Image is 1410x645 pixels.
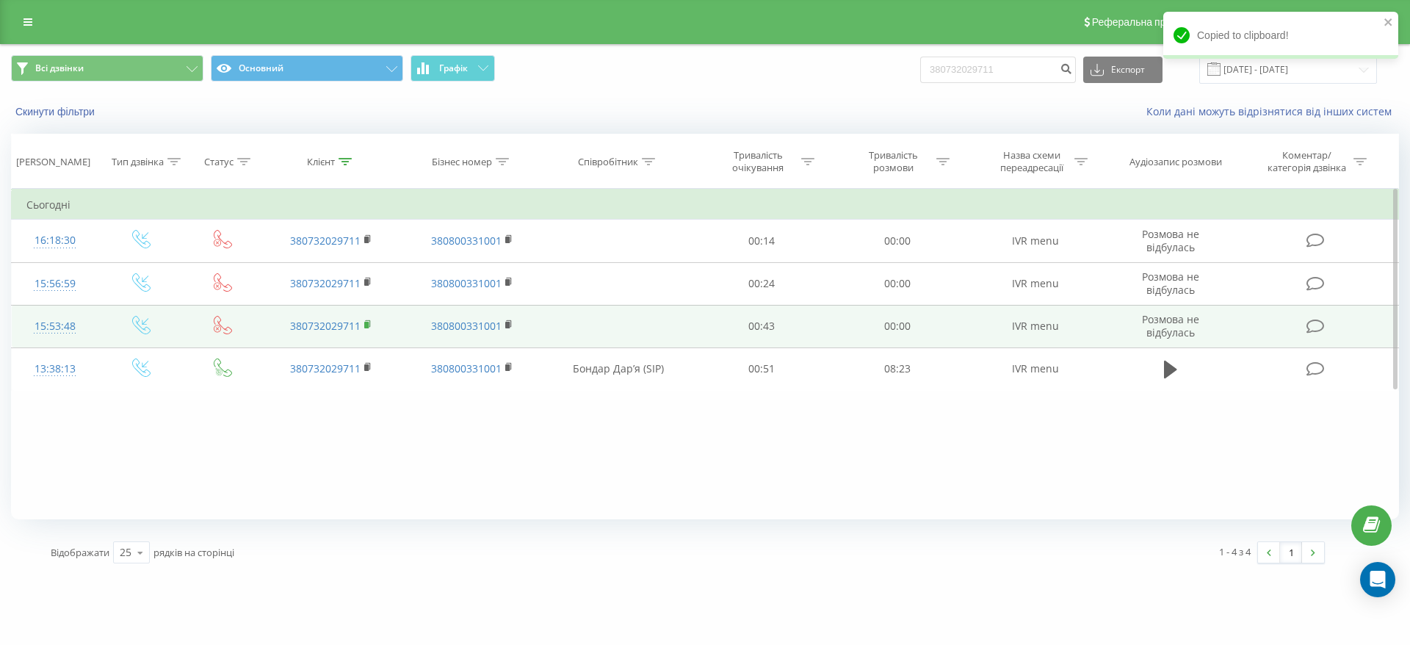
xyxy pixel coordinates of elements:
div: 15:53:48 [26,312,84,341]
div: 16:18:30 [26,226,84,255]
div: 1 - 4 з 4 [1219,544,1251,559]
input: Пошук за номером [920,57,1076,83]
td: IVR menu [965,262,1106,305]
span: Графік [439,63,468,73]
td: Бондар Дарʼя (SIP) [542,347,694,390]
button: Всі дзвінки [11,55,203,82]
td: 00:51 [694,347,829,390]
a: 380732029711 [290,234,361,248]
a: Коли дані можуть відрізнятися вiд інших систем [1146,104,1399,118]
div: Open Intercom Messenger [1360,562,1395,597]
button: close [1384,16,1394,30]
button: Графік [411,55,495,82]
div: Клієнт [307,156,335,168]
td: IVR menu [965,347,1106,390]
div: 13:38:13 [26,355,84,383]
button: Основний [211,55,403,82]
div: Тип дзвінка [112,156,164,168]
div: 15:56:59 [26,270,84,298]
button: Експорт [1083,57,1163,83]
td: IVR menu [965,220,1106,262]
span: Розмова не відбулась [1142,312,1199,339]
td: 00:00 [829,220,964,262]
td: 00:24 [694,262,829,305]
td: 08:23 [829,347,964,390]
div: [PERSON_NAME] [16,156,90,168]
div: Copied to clipboard! [1163,12,1398,59]
td: 00:14 [694,220,829,262]
div: Коментар/категорія дзвінка [1264,149,1350,174]
a: 380732029711 [290,276,361,290]
div: Тривалість розмови [854,149,933,174]
div: Статус [204,156,234,168]
td: IVR menu [965,305,1106,347]
span: Розмова не відбулась [1142,227,1199,254]
span: Реферальна програма [1092,16,1200,28]
a: 380800331001 [431,361,502,375]
td: 00:00 [829,305,964,347]
td: 00:00 [829,262,964,305]
td: Сьогодні [12,190,1399,220]
a: 380732029711 [290,361,361,375]
a: 380800331001 [431,234,502,248]
a: 380800331001 [431,276,502,290]
div: Аудіозапис розмови [1129,156,1222,168]
span: Відображати [51,546,109,559]
span: Розмова не відбулась [1142,270,1199,297]
div: Назва схеми переадресації [992,149,1071,174]
div: Співробітник [578,156,638,168]
button: Скинути фільтри [11,105,102,118]
span: рядків на сторінці [153,546,234,559]
a: 380800331001 [431,319,502,333]
div: Бізнес номер [432,156,492,168]
td: 00:43 [694,305,829,347]
span: Всі дзвінки [35,62,84,74]
a: 1 [1280,542,1302,563]
div: Тривалість очікування [719,149,798,174]
a: 380732029711 [290,319,361,333]
div: 25 [120,545,131,560]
